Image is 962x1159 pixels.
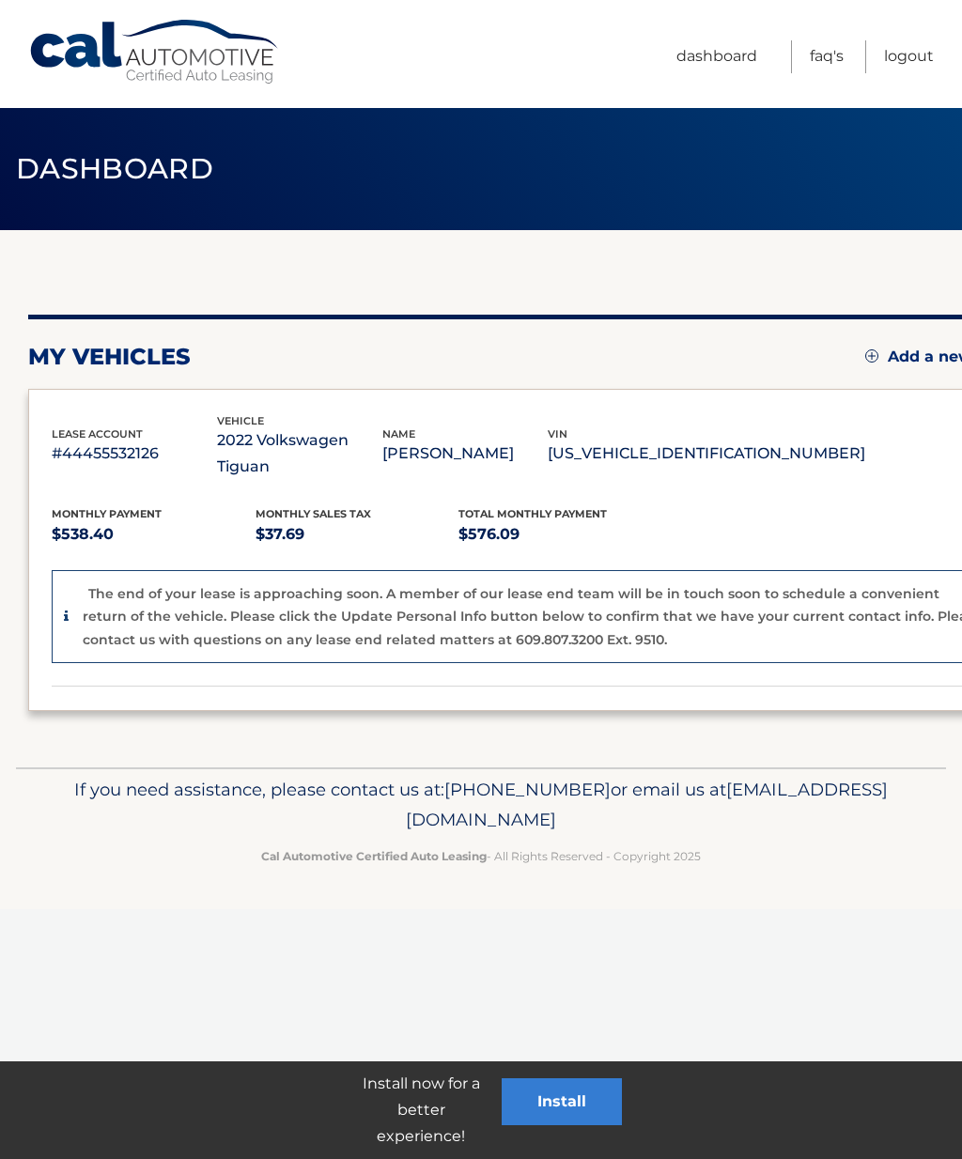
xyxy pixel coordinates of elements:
[256,507,371,520] span: Monthly sales Tax
[548,427,567,440] span: vin
[382,427,415,440] span: name
[52,440,217,467] p: #44455532126
[28,343,191,371] h2: my vehicles
[28,19,282,85] a: Cal Automotive
[52,427,143,440] span: lease account
[44,775,918,835] p: If you need assistance, please contact us at: or email us at
[340,1071,502,1150] p: Install now for a better experience!
[16,151,213,186] span: Dashboard
[884,40,934,73] a: Logout
[676,40,757,73] a: Dashboard
[548,440,865,467] p: [US_VEHICLE_IDENTIFICATION_NUMBER]
[865,349,878,363] img: add.svg
[52,507,162,520] span: Monthly Payment
[261,849,487,863] strong: Cal Automotive Certified Auto Leasing
[217,414,264,427] span: vehicle
[217,427,382,480] p: 2022 Volkswagen Tiguan
[382,440,548,467] p: [PERSON_NAME]
[810,40,844,73] a: FAQ's
[444,779,611,800] span: [PHONE_NUMBER]
[502,1078,622,1125] button: Install
[52,521,256,548] p: $538.40
[44,846,918,866] p: - All Rights Reserved - Copyright 2025
[256,521,459,548] p: $37.69
[458,507,607,520] span: Total Monthly Payment
[458,521,662,548] p: $576.09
